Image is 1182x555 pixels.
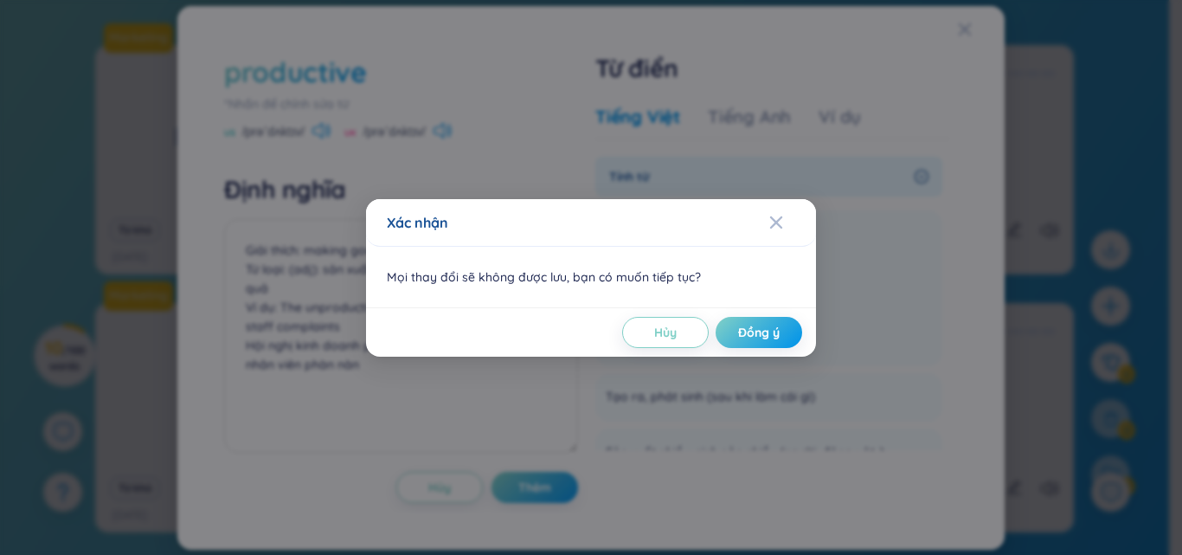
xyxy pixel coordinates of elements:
[654,324,677,341] span: Hủy
[366,247,816,307] div: Mọi thay đổi sẽ không được lưu, bạn có muốn tiếp tục?
[716,317,802,348] button: Đồng ý
[622,317,709,348] button: Hủy
[387,213,795,232] div: Xác nhận
[738,324,780,341] span: Đồng ý
[769,199,816,246] button: Close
